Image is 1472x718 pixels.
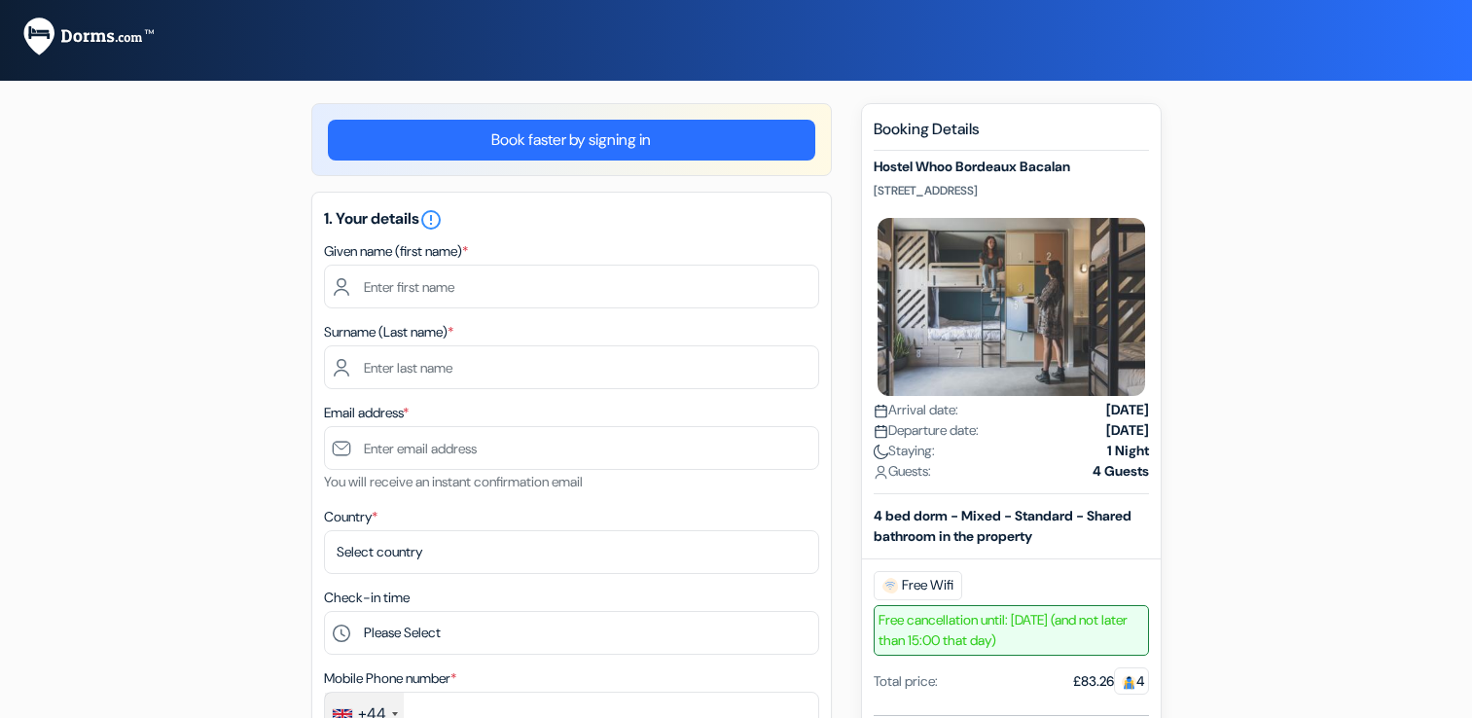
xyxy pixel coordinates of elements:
label: Email address [324,403,409,423]
img: guest.svg [1122,675,1136,690]
b: 4 bed dorm - Mixed - Standard - Shared bathroom in the property [874,507,1131,545]
img: moon.svg [874,445,888,459]
span: Free Wifi [874,571,962,600]
img: calendar.svg [874,424,888,439]
strong: [DATE] [1106,400,1149,420]
span: Staying: [874,441,935,461]
label: Country [324,507,377,527]
img: free_wifi.svg [882,578,898,593]
strong: 4 Guests [1093,461,1149,482]
img: calendar.svg [874,404,888,418]
div: £83.26 [1073,671,1149,692]
h5: 1. Your details [324,208,819,232]
input: Enter last name [324,345,819,389]
h5: Hostel Whoo Bordeaux Bacalan [874,159,1149,175]
img: user_icon.svg [874,465,888,480]
h5: Booking Details [874,120,1149,151]
span: 4 [1114,667,1149,695]
label: Surname (Last name) [324,322,453,342]
i: error_outline [419,208,443,232]
label: Given name (first name) [324,241,468,262]
strong: 1 Night [1107,441,1149,461]
div: Total price: [874,671,938,692]
span: Free cancellation until: [DATE] (and not later than 15:00 that day) [874,605,1149,656]
a: Book faster by signing in [328,120,815,161]
span: Departure date: [874,420,979,441]
img: Dorms.com [23,18,154,55]
span: Guests: [874,461,931,482]
a: error_outline [419,208,443,229]
p: [STREET_ADDRESS] [874,183,1149,198]
label: Mobile Phone number [324,668,456,689]
strong: [DATE] [1106,420,1149,441]
span: Arrival date: [874,400,958,420]
label: Check-in time [324,588,410,608]
small: You will receive an instant confirmation email [324,473,583,490]
input: Enter first name [324,265,819,308]
input: Enter email address [324,426,819,470]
